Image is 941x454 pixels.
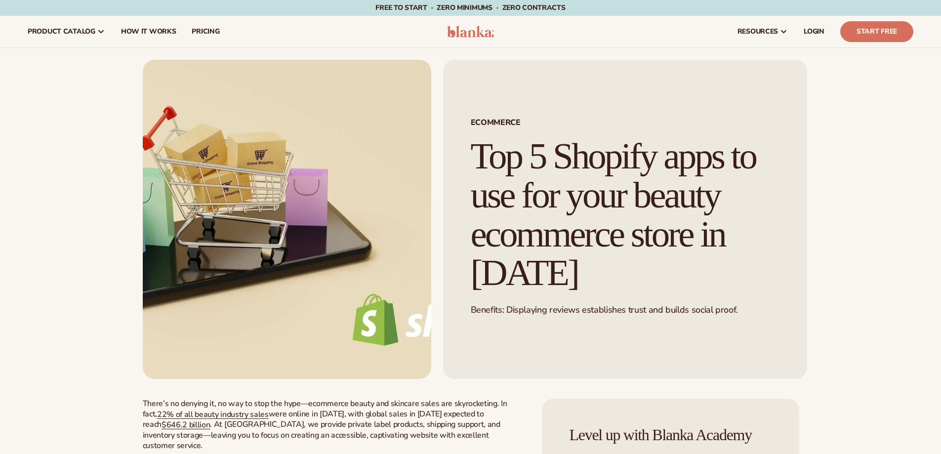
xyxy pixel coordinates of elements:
span: How It Works [121,28,176,36]
span: Free to start · ZERO minimums · ZERO contracts [375,3,565,12]
a: LOGIN [796,16,832,47]
img: Mini shopping cart and bags on a smartphone with the Shopify logo, representing essential tools a... [143,60,431,379]
p: Benefits: Displaying reviews establishes trust and builds social proof. [471,304,779,316]
a: pricing [184,16,227,47]
span: resources [737,28,778,36]
span: LOGIN [804,28,824,36]
a: resources [730,16,796,47]
a: product catalog [20,16,113,47]
a: $646.2 billion [162,419,210,430]
span: ECOMMERCE [471,119,779,126]
h1: Top 5 Shopify apps to use for your beauty ecommerce store in [DATE] [471,137,779,292]
p: There’s no denying it, no way to stop the hype—ecommerce beauty and skincare sales are skyrocketi... [143,399,523,451]
span: pricing [192,28,219,36]
a: Start Free [840,21,913,42]
a: How It Works [113,16,184,47]
h4: Level up with Blanka Academy [570,426,772,444]
img: logo [447,26,494,38]
span: product catalog [28,28,95,36]
a: 22% of all beauty industry sales [157,409,269,420]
